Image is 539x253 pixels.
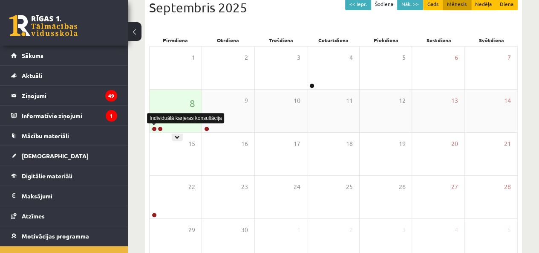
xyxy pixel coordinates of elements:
div: Sestdiena [412,34,465,46]
span: 4 [455,225,458,235]
div: Piekdiena [360,34,412,46]
span: 12 [398,96,405,105]
span: 21 [504,139,511,148]
span: Mācību materiāli [22,132,69,140]
div: Trešdiena [254,34,307,46]
span: Atzīmes [22,212,45,220]
span: 2 [245,53,248,62]
i: 1 [106,110,117,122]
div: Ceturtdiena [307,34,360,46]
a: Informatīvie ziņojumi1 [11,106,117,125]
div: Otrdiena [202,34,255,46]
span: 26 [398,182,405,192]
span: 6 [455,53,458,62]
span: 9 [245,96,248,105]
div: Pirmdiena [149,34,202,46]
span: Sākums [22,52,43,59]
a: Motivācijas programma [11,226,117,246]
span: 3 [297,53,300,62]
span: 23 [241,182,248,192]
span: 18 [346,139,353,148]
a: Rīgas 1. Tālmācības vidusskola [9,15,78,36]
span: Aktuāli [22,72,42,79]
div: Svētdiena [465,34,518,46]
span: 7 [507,53,511,62]
a: Aktuāli [11,66,117,85]
a: Maksājumi [11,186,117,206]
span: 13 [451,96,458,105]
span: 14 [504,96,511,105]
span: 29 [188,225,195,235]
span: 2 [349,225,353,235]
span: 5 [507,225,511,235]
span: 15 [188,139,195,148]
span: Digitālie materiāli [22,172,72,180]
span: 28 [504,182,511,192]
legend: Ziņojumi [22,86,117,105]
i: 49 [105,90,117,102]
legend: Informatīvie ziņojumi [22,106,117,125]
span: 10 [294,96,300,105]
span: 1 [297,225,300,235]
span: 20 [451,139,458,148]
span: 3 [402,225,405,235]
span: 5 [402,53,405,62]
span: Motivācijas programma [22,232,89,240]
span: 16 [241,139,248,148]
a: Sākums [11,46,117,65]
a: Atzīmes [11,206,117,226]
span: 17 [294,139,300,148]
span: 8 [190,96,195,111]
a: Digitālie materiāli [11,166,117,186]
span: 1 [192,53,195,62]
span: 4 [349,53,353,62]
span: 22 [188,182,195,192]
span: 27 [451,182,458,192]
span: 19 [398,139,405,148]
div: Individuālā karjeras konsultācija [147,113,224,123]
legend: Maksājumi [22,186,117,206]
span: 24 [294,182,300,192]
a: [DEMOGRAPHIC_DATA] [11,146,117,166]
span: [DEMOGRAPHIC_DATA] [22,152,89,160]
a: Mācību materiāli [11,126,117,145]
span: 30 [241,225,248,235]
span: 25 [346,182,353,192]
a: Ziņojumi49 [11,86,117,105]
span: 11 [346,96,353,105]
